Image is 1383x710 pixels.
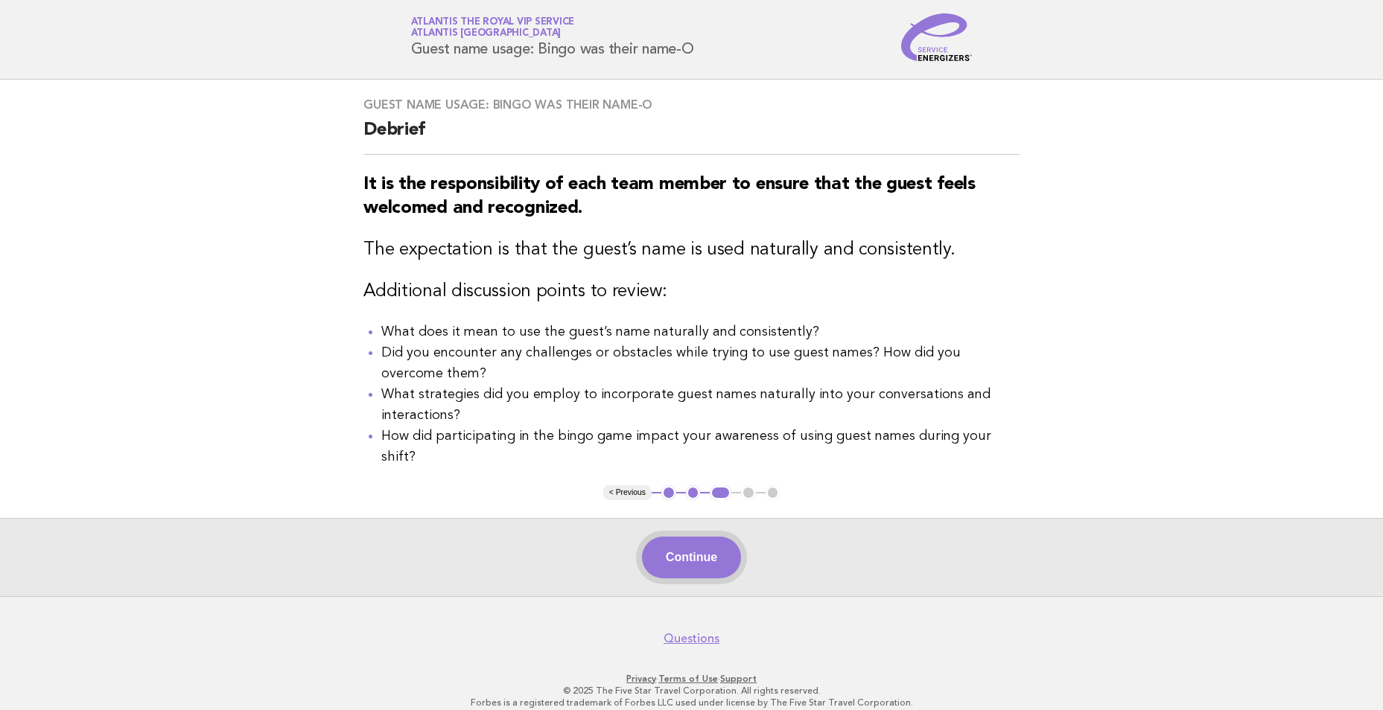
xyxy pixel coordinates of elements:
[363,280,1020,304] h3: Additional discussion points to review:
[236,685,1148,697] p: © 2025 The Five Star Travel Corporation. All rights reserved.
[661,485,676,500] button: 1
[686,485,701,500] button: 2
[664,631,719,646] a: Questions
[720,674,757,684] a: Support
[236,673,1148,685] p: · ·
[363,118,1020,155] h2: Debrief
[381,342,1020,384] li: Did you encounter any challenges or obstacles while trying to use guest names? How did you overco...
[710,485,731,500] button: 3
[411,18,694,57] h1: Guest name usage: Bingo was their name-O
[236,697,1148,709] p: Forbes is a registered trademark of Forbes LLC used under license by The Five Star Travel Corpora...
[603,485,652,500] button: < Previous
[381,322,1020,342] li: What does it mean to use the guest’s name naturally and consistently?
[658,674,718,684] a: Terms of Use
[381,384,1020,426] li: What strategies did you employ to incorporate guest names naturally into your conversations and i...
[363,176,976,217] strong: It is the responsibility of each team member to ensure that the guest feels welcomed and recognized.
[642,537,741,578] button: Continue
[626,674,656,684] a: Privacy
[363,238,1020,262] h3: The expectation is that the guest’s name is used naturally and consistently.
[381,426,1020,467] li: How did participating in the bingo game impact your awareness of using guest names during your sh...
[363,97,1020,112] h3: Guest name usage: Bingo was their name-O
[411,17,575,38] a: Atlantis the Royal VIP ServiceAtlantis [GEOGRAPHIC_DATA]
[411,29,562,39] span: Atlantis [GEOGRAPHIC_DATA]
[901,13,973,61] img: Service Energizers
